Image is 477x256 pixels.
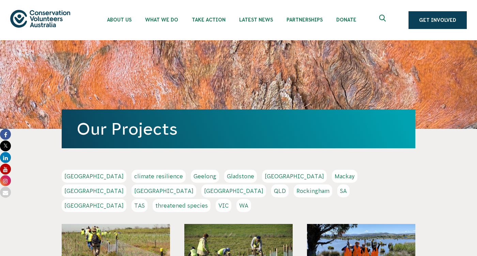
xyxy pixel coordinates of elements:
[271,184,289,197] a: QLD
[336,17,356,22] span: Donate
[62,184,126,197] a: [GEOGRAPHIC_DATA]
[236,199,251,212] a: WA
[145,17,178,22] span: What We Do
[77,120,178,138] a: Our Projects
[132,170,186,183] a: climate resilience
[62,170,126,183] a: [GEOGRAPHIC_DATA]
[287,17,323,22] span: Partnerships
[153,199,211,212] a: threatened species
[409,11,467,29] a: Get Involved
[62,199,126,212] a: [GEOGRAPHIC_DATA]
[216,199,231,212] a: VIC
[262,170,327,183] a: [GEOGRAPHIC_DATA]
[201,184,266,197] a: [GEOGRAPHIC_DATA]
[337,184,350,197] a: SA
[10,10,70,27] img: logo.svg
[224,170,257,183] a: Gladstone
[192,17,226,22] span: Take Action
[332,170,357,183] a: Mackay
[191,170,219,183] a: Geelong
[375,12,391,28] button: Expand search box Close search box
[132,184,196,197] a: [GEOGRAPHIC_DATA]
[239,17,273,22] span: Latest News
[294,184,332,197] a: Rockingham
[132,199,148,212] a: TAS
[107,17,132,22] span: About Us
[379,15,388,26] span: Expand search box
